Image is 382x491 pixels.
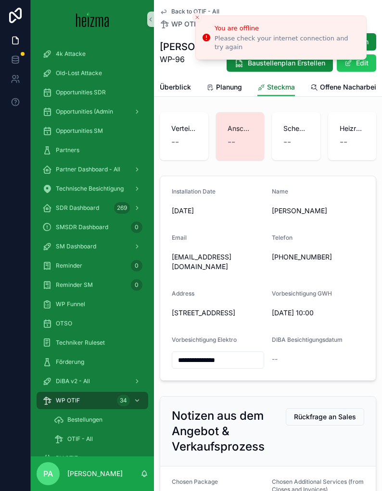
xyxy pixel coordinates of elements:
[76,12,109,27] img: App logo
[56,377,90,385] span: DiBA v2 - All
[340,135,347,149] span: --
[37,103,148,120] a: Opportunities (Admin
[56,146,79,154] span: Partners
[56,243,96,250] span: SM Dashboard
[172,234,187,241] span: Email
[283,135,291,149] span: --
[131,279,142,291] div: 0
[340,124,365,133] span: Heizraumfotos Hochgeladen
[67,435,93,443] span: OTIF - All
[56,358,84,366] span: Förderung
[272,290,332,297] span: Vorbesichtigung GWH
[37,276,148,294] a: Reminder SM0
[37,296,148,313] a: WP Funnel
[172,478,218,485] span: Chosen Package
[192,13,202,22] button: Close toast
[172,308,264,318] span: [STREET_ADDRESS]
[160,19,200,29] a: WP OTIF
[37,219,148,236] a: SMSDR Dashboard0
[37,84,148,101] a: Opportunities SDR
[272,234,293,241] span: Telefon
[131,221,142,233] div: 0
[37,142,148,159] a: Partners
[56,166,120,173] span: Partner Dashboard - All
[272,206,364,216] span: [PERSON_NAME]
[56,204,99,212] span: SDR Dashboard
[56,339,105,347] span: Techniker Ruleset
[56,69,102,77] span: Old-Lost Attacke
[37,199,148,217] a: SDR Dashboard269
[37,238,148,255] a: SM Dashboard
[37,45,148,63] a: 4k Attacke
[67,416,102,424] span: Bestellungen
[56,300,85,308] span: WP Funnel
[56,89,106,96] span: Opportunities SDR
[272,336,343,343] span: DIBA Besichtigungsdatum
[37,450,148,467] a: PV OTIF
[160,8,219,15] a: Back to OTIF - All
[160,40,210,53] h1: [PERSON_NAME]
[171,124,197,133] span: Verteilerkasten Hochgeladen
[160,53,210,65] span: WP-96
[56,50,86,58] span: 4k Attacke
[172,408,286,454] h2: Notizen aus dem Angebot & Verkaufsprozess
[56,454,78,462] span: PV OTIF
[131,260,142,271] div: 0
[37,353,148,371] a: Förderung
[48,430,148,448] a: OTIF - All
[257,78,295,97] a: Steckma
[172,206,264,216] span: [DATE]
[117,395,130,406] div: 34
[228,124,253,133] span: Anschlussplan Hochgeladen
[56,108,113,116] span: Opportunities (Admin
[286,408,364,426] button: Rückfrage an Sales
[37,334,148,351] a: Techniker Ruleset
[37,315,148,332] a: OTSO
[31,39,154,456] div: scrollable content
[114,202,130,214] div: 269
[160,78,191,98] a: Überblick
[56,127,103,135] span: Opportunities SM
[172,290,194,297] span: Address
[56,320,72,327] span: OTSO
[272,308,364,318] span: [DATE] 10:00
[228,135,235,149] span: --
[37,65,148,82] a: Old-Lost Attacke
[56,281,93,289] span: Reminder SM
[37,180,148,197] a: Technische Besichtigung
[37,122,148,140] a: Opportunities SM
[206,78,242,98] a: Planung
[160,82,191,92] span: Überblick
[227,54,333,72] button: Baustellenplan Erstellen
[272,252,364,262] span: [PHONE_NUMBER]
[337,54,376,72] button: Edit
[172,336,237,343] span: Vorbesichtigung Elektro
[283,124,309,133] span: Schema Hochgeladen
[56,262,82,270] span: Reminder
[37,373,148,390] a: DiBA v2 - All
[215,24,358,33] div: You are offline
[171,19,200,29] span: WP OTIF
[171,135,179,149] span: --
[272,354,278,364] span: --
[215,34,358,52] div: Please check your internet connection and try again
[37,257,148,274] a: Reminder0
[248,58,325,68] span: Baustellenplan Erstellen
[37,392,148,409] a: WP OTIF34
[171,8,219,15] span: Back to OTIF - All
[267,82,295,92] span: Steckma
[216,82,242,92] span: Planung
[37,161,148,178] a: Partner Dashboard - All
[48,411,148,428] a: Bestellungen
[294,412,356,422] span: Rückfrage an Sales
[56,397,80,404] span: WP OTIF
[43,468,53,479] span: PA
[67,469,123,478] p: [PERSON_NAME]
[56,185,124,193] span: Technische Besichtigung
[172,252,264,271] span: [EMAIL_ADDRESS][DOMAIN_NAME]
[172,188,216,195] span: Installation Date
[272,188,288,195] span: Name
[56,223,108,231] span: SMSDR Dashboard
